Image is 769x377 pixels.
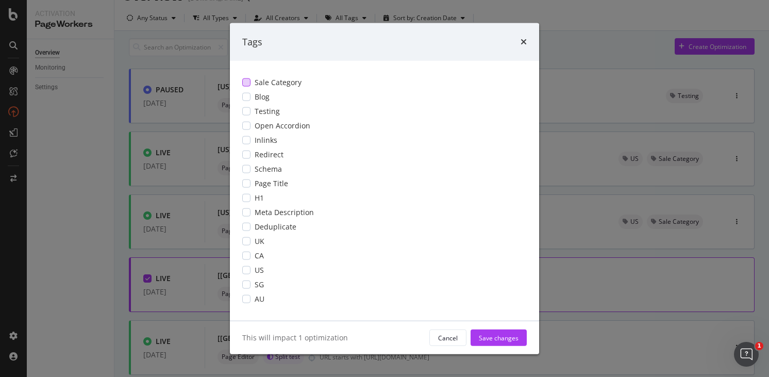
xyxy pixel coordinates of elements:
span: 1 [755,342,763,350]
span: UK [255,236,264,247]
iframe: Intercom live chat [734,342,759,367]
button: Cancel [429,330,466,346]
span: US [255,265,264,275]
span: Blog [255,92,270,102]
span: Deduplicate [255,222,296,232]
div: modal [230,23,539,354]
span: SG [255,280,264,290]
div: This will impact 1 optimization [242,333,421,343]
button: Save changes [471,330,527,346]
span: CA [255,251,264,261]
span: Schema [255,164,282,174]
div: Tags [242,35,262,48]
span: H1 [255,193,264,203]
span: Meta Description [255,207,314,218]
span: Redirect [255,150,283,160]
div: times [521,35,527,48]
div: Cancel [438,333,458,342]
span: Open Accordion [255,121,310,131]
span: Inlinks [255,135,277,145]
span: Testing [255,106,280,117]
span: Sale Category [255,77,302,88]
div: Save changes [479,333,519,342]
span: Page Title [255,178,288,189]
span: AU [255,294,264,304]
